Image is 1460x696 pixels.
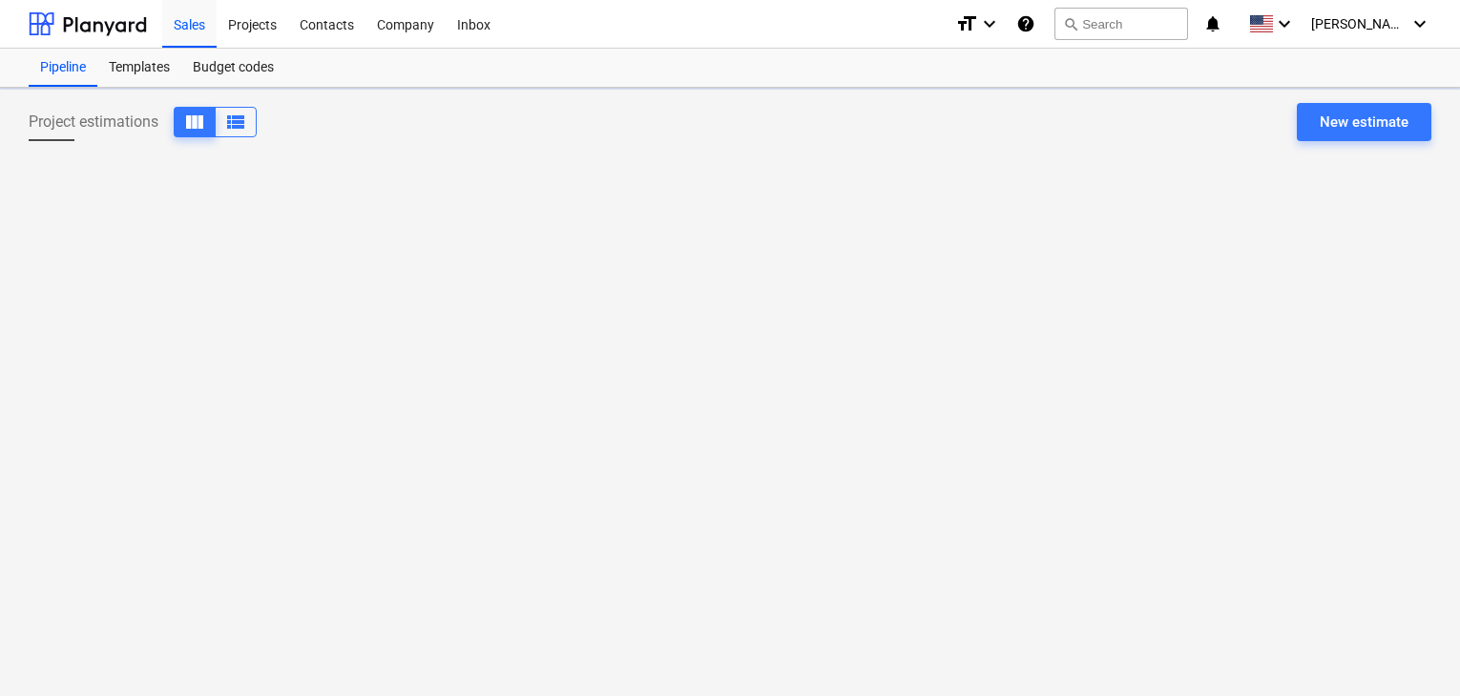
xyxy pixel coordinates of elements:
iframe: Chat Widget [1365,604,1460,696]
i: keyboard_arrow_down [1273,12,1296,35]
i: keyboard_arrow_down [978,12,1001,35]
a: Templates [97,49,181,87]
a: Budget codes [181,49,285,87]
a: Pipeline [29,49,97,87]
span: View as columns [183,111,206,133]
span: [PERSON_NAME] [1311,16,1407,31]
button: Search [1054,8,1188,40]
i: format_size [955,12,978,35]
i: Knowledge base [1016,12,1035,35]
span: search [1063,16,1078,31]
i: notifications [1203,12,1222,35]
span: View as columns [224,111,247,133]
i: keyboard_arrow_down [1408,12,1431,35]
div: New estimate [1320,110,1408,134]
button: New estimate [1297,103,1431,141]
div: Project estimations [29,107,257,137]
